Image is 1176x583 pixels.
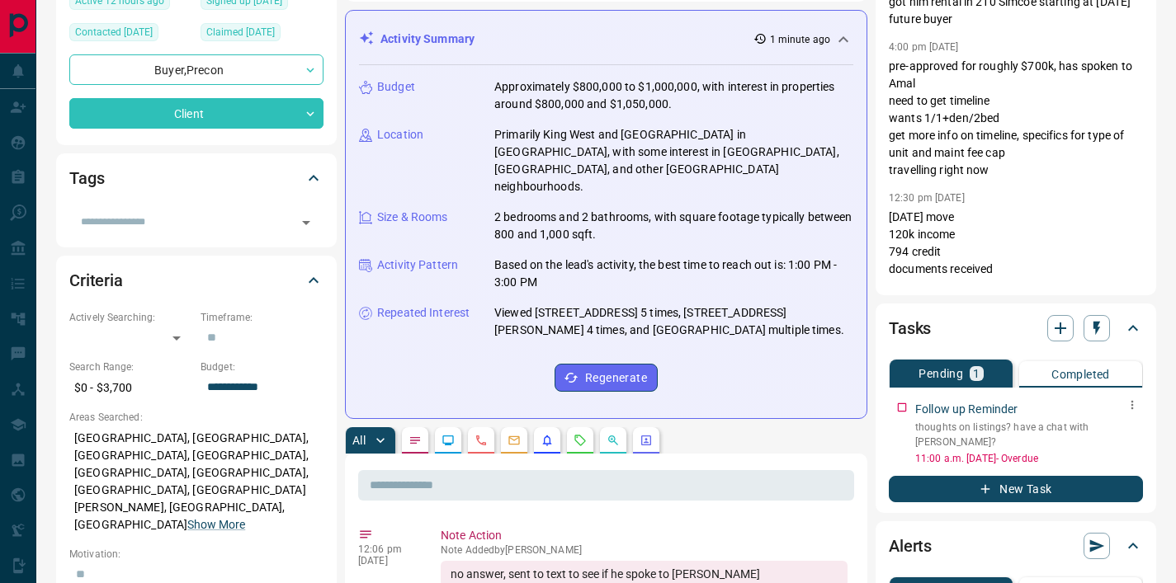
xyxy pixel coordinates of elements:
[380,31,475,48] p: Activity Summary
[889,58,1143,179] p: pre-approved for roughly $700k, has spoken to Amal need to get timeline wants 1/1+den/2bed get mo...
[607,434,620,447] svg: Opportunities
[919,368,963,379] p: Pending
[69,267,123,294] h2: Criteria
[206,24,275,40] span: Claimed [DATE]
[69,158,324,198] div: Tags
[915,420,1143,449] p: thoughts on listings? have a chat with [PERSON_NAME]?
[377,126,423,143] p: Location
[494,78,853,113] p: Approximately $800,000 to $1,000,000, with interest in properties around $800,000 and $1,050,000.
[359,24,853,54] div: Activity Summary1 minute ago
[441,527,848,544] p: Note Action
[441,544,848,556] p: Note Added by [PERSON_NAME]
[69,165,104,191] h2: Tags
[187,516,245,534] button: Show More
[555,364,658,392] button: Regenerate
[358,543,416,555] p: 12:06 pm
[409,434,422,447] svg: Notes
[889,308,1143,348] div: Tasks
[915,401,1018,418] p: Follow up Reminder
[358,555,416,567] p: [DATE]
[377,304,470,322] p: Repeated Interest
[69,547,324,562] p: Motivation:
[69,310,192,325] p: Actively Searching:
[295,211,318,234] button: Open
[201,310,324,325] p: Timeframe:
[201,360,324,374] p: Budget:
[377,256,458,274] p: Activity Pattern
[889,41,959,53] p: 4:00 pm [DATE]
[494,209,853,243] p: 2 bedrooms and 2 bathrooms, with square footage typically between 800 and 1,000 sqft.
[494,256,853,291] p: Based on the lead's activity, the best time to reach out is: 1:00 PM - 3:00 PM
[889,192,965,204] p: 12:30 pm [DATE]
[973,368,980,379] p: 1
[574,434,587,447] svg: Requests
[69,425,324,538] p: [GEOGRAPHIC_DATA], [GEOGRAPHIC_DATA], [GEOGRAPHIC_DATA], [GEOGRAPHIC_DATA], [GEOGRAPHIC_DATA], [G...
[75,24,153,40] span: Contacted [DATE]
[69,261,324,300] div: Criteria
[442,434,455,447] svg: Lead Browsing Activity
[69,54,324,85] div: Buyer , Precon
[889,476,1143,502] button: New Task
[69,23,192,46] div: Tue Jun 13 2023
[889,209,1143,278] p: [DATE] move 120k income 794 credit documents received
[69,374,192,402] p: $0 - $3,700
[640,434,653,447] svg: Agent Actions
[352,435,366,446] p: All
[494,126,853,195] p: Primarily King West and [GEOGRAPHIC_DATA] in [GEOGRAPHIC_DATA], with some interest in [GEOGRAPHIC...
[475,434,488,447] svg: Calls
[508,434,521,447] svg: Emails
[69,410,324,425] p: Areas Searched:
[889,315,931,341] h2: Tasks
[494,304,853,339] p: Viewed [STREET_ADDRESS] 5 times, [STREET_ADDRESS][PERSON_NAME] 4 times, and [GEOGRAPHIC_DATA] mul...
[915,451,1143,466] p: 11:00 a.m. [DATE] - Overdue
[889,533,932,559] h2: Alerts
[770,32,830,47] p: 1 minute ago
[69,98,324,129] div: Client
[201,23,324,46] div: Wed Apr 26 2023
[377,209,448,226] p: Size & Rooms
[69,360,192,374] p: Search Range:
[377,78,415,96] p: Budget
[1051,369,1110,380] p: Completed
[541,434,554,447] svg: Listing Alerts
[889,526,1143,566] div: Alerts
